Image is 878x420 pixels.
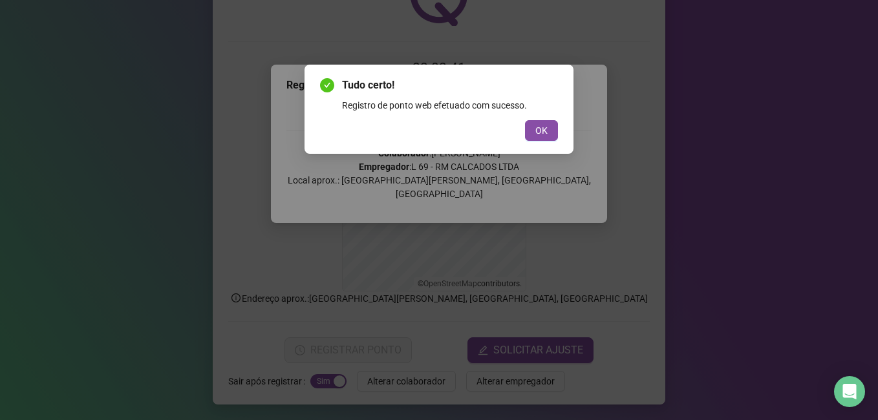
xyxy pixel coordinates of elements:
[342,98,558,112] div: Registro de ponto web efetuado com sucesso.
[342,78,558,93] span: Tudo certo!
[535,123,548,138] span: OK
[525,120,558,141] button: OK
[320,78,334,92] span: check-circle
[834,376,865,407] div: Open Intercom Messenger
